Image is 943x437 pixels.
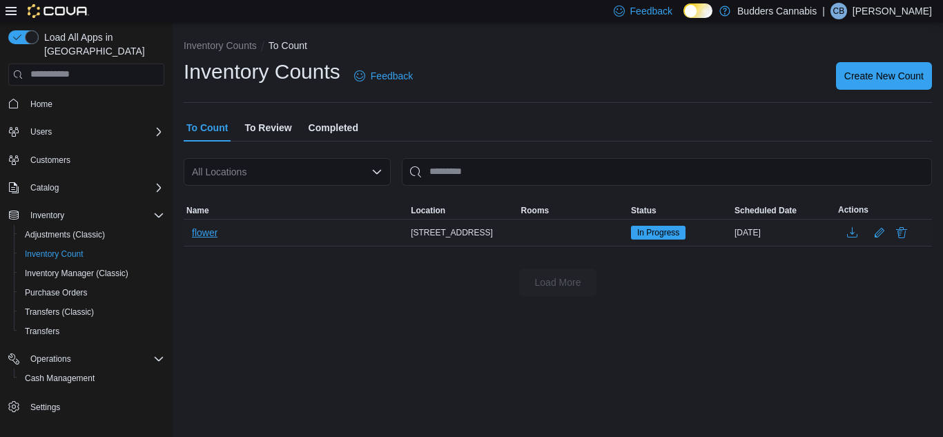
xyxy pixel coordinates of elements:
[3,178,170,197] button: Catalog
[19,323,164,340] span: Transfers
[25,95,164,113] span: Home
[19,323,65,340] a: Transfers
[184,39,932,55] nav: An example of EuiBreadcrumbs
[25,326,59,337] span: Transfers
[30,402,60,413] span: Settings
[631,205,657,216] span: Status
[39,30,164,58] span: Load All Apps in [GEOGRAPHIC_DATA]
[186,114,228,142] span: To Count
[630,4,672,18] span: Feedback
[25,398,164,415] span: Settings
[30,182,59,193] span: Catalog
[25,152,76,168] a: Customers
[3,206,170,225] button: Inventory
[371,166,382,177] button: Open list of options
[893,224,910,241] button: Delete
[192,226,217,240] span: flower
[25,179,64,196] button: Catalog
[628,202,732,219] button: Status
[25,287,88,298] span: Purchase Orders
[535,275,581,289] span: Load More
[25,96,58,113] a: Home
[408,202,518,219] button: Location
[25,179,164,196] span: Catalog
[25,351,164,367] span: Operations
[244,114,291,142] span: To Review
[19,284,93,301] a: Purchase Orders
[19,226,164,243] span: Adjustments (Classic)
[25,307,94,318] span: Transfers (Classic)
[411,227,493,238] span: [STREET_ADDRESS]
[19,265,164,282] span: Inventory Manager (Classic)
[25,124,164,140] span: Users
[3,94,170,114] button: Home
[30,353,71,365] span: Operations
[844,69,924,83] span: Create New Count
[14,264,170,283] button: Inventory Manager (Classic)
[737,3,817,19] p: Budders Cannabis
[519,269,596,296] button: Load More
[25,124,57,140] button: Users
[3,396,170,416] button: Settings
[30,155,70,166] span: Customers
[631,226,686,240] span: In Progress
[25,249,84,260] span: Inventory Count
[186,205,209,216] span: Name
[30,210,64,221] span: Inventory
[637,226,679,239] span: In Progress
[269,40,307,51] button: To Count
[822,3,825,19] p: |
[871,222,888,243] button: Edit count details
[833,3,845,19] span: CB
[349,62,418,90] a: Feedback
[19,284,164,301] span: Purchase Orders
[25,151,164,168] span: Customers
[14,244,170,264] button: Inventory Count
[371,69,413,83] span: Feedback
[19,265,134,282] a: Inventory Manager (Classic)
[402,158,932,186] input: This is a search bar. After typing your query, hit enter to filter the results lower in the page.
[25,373,95,384] span: Cash Management
[518,202,628,219] button: Rooms
[683,3,712,18] input: Dark Mode
[732,202,835,219] button: Scheduled Date
[25,268,128,279] span: Inventory Manager (Classic)
[836,62,932,90] button: Create New Count
[184,58,340,86] h1: Inventory Counts
[19,246,89,262] a: Inventory Count
[735,205,797,216] span: Scheduled Date
[838,204,868,215] span: Actions
[3,150,170,170] button: Customers
[309,114,358,142] span: Completed
[25,229,105,240] span: Adjustments (Classic)
[14,283,170,302] button: Purchase Orders
[683,18,684,19] span: Dark Mode
[19,246,164,262] span: Inventory Count
[3,122,170,142] button: Users
[14,369,170,388] button: Cash Management
[25,207,164,224] span: Inventory
[521,205,550,216] span: Rooms
[3,349,170,369] button: Operations
[19,226,110,243] a: Adjustments (Classic)
[19,370,100,387] a: Cash Management
[732,224,835,241] div: [DATE]
[28,4,89,18] img: Cova
[14,225,170,244] button: Adjustments (Classic)
[853,3,932,19] p: [PERSON_NAME]
[184,202,408,219] button: Name
[19,304,99,320] a: Transfers (Classic)
[14,322,170,341] button: Transfers
[186,222,223,243] button: flower
[411,205,445,216] span: Location
[184,40,257,51] button: Inventory Counts
[19,370,164,387] span: Cash Management
[14,302,170,322] button: Transfers (Classic)
[30,99,52,110] span: Home
[30,126,52,137] span: Users
[19,304,164,320] span: Transfers (Classic)
[25,351,77,367] button: Operations
[830,3,847,19] div: Caleb Bains
[25,399,66,416] a: Settings
[25,207,70,224] button: Inventory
